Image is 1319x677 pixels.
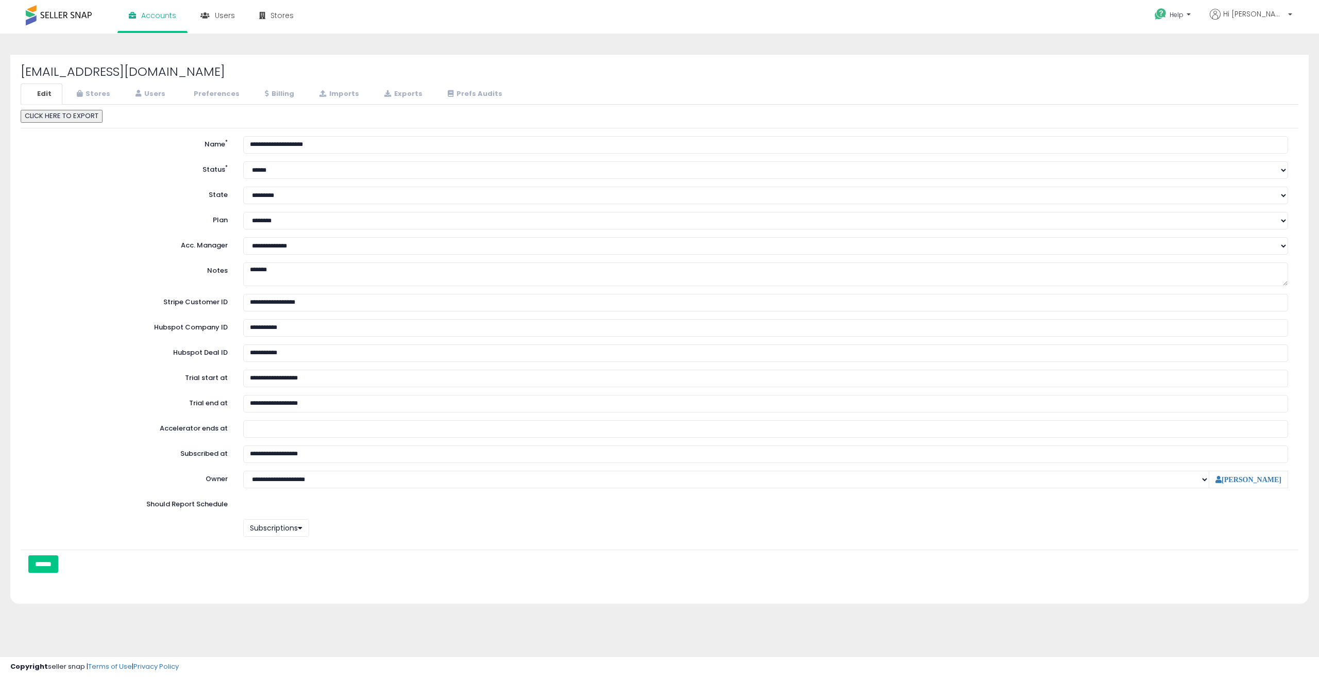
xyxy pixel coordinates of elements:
button: Subscriptions [243,519,309,537]
strong: Copyright [10,662,48,671]
div: seller snap | | [10,662,179,672]
label: Should Report Schedule [146,500,228,509]
label: Owner [206,474,228,484]
a: Terms of Use [88,662,132,671]
a: Imports [306,84,370,105]
span: Users [215,10,235,21]
span: Help [1170,10,1183,19]
a: Privacy Policy [133,662,179,671]
a: Users [122,84,176,105]
h2: [EMAIL_ADDRESS][DOMAIN_NAME] [21,65,1298,78]
label: Trial end at [23,395,235,408]
a: Stores [63,84,121,105]
a: Edit [21,84,62,105]
label: State [23,187,235,200]
label: Name [23,136,235,150]
a: Prefs Audits [434,84,513,105]
label: Trial start at [23,370,235,383]
a: Hi [PERSON_NAME] [1210,9,1292,32]
label: Subscribed at [23,445,235,459]
label: Notes [23,262,235,276]
span: Hi [PERSON_NAME] [1223,9,1285,19]
label: Accelerator ends at [23,420,235,434]
span: Accounts [141,10,176,21]
a: Billing [251,84,305,105]
i: Get Help [1154,8,1167,21]
label: Stripe Customer ID [23,294,235,307]
label: Hubspot Deal ID [23,344,235,358]
a: Exports [371,84,433,105]
label: Hubspot Company ID [23,319,235,333]
button: CLICK HERE TO EXPORT [21,110,103,123]
label: Status [23,161,235,175]
span: Stores [270,10,294,21]
a: Preferences [177,84,250,105]
a: [PERSON_NAME] [1215,476,1281,483]
label: Plan [23,212,235,225]
label: Acc. Manager [23,237,235,251]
